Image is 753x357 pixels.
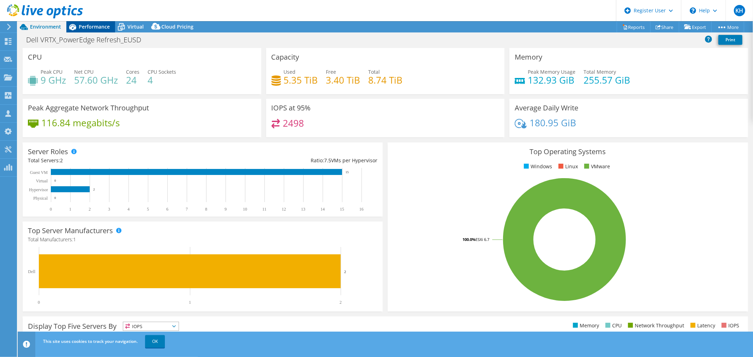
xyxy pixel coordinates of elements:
[262,207,267,212] text: 11
[324,157,331,164] span: 7.5
[205,207,207,212] text: 8
[301,207,305,212] text: 13
[584,68,616,75] span: Total Memory
[127,207,130,212] text: 4
[557,163,578,170] li: Linux
[28,269,35,274] text: Dell
[41,119,120,127] h4: 116.84 megabits/s
[340,300,342,305] text: 2
[515,53,542,61] h3: Memory
[145,335,165,348] a: OK
[33,196,48,201] text: Physical
[60,157,63,164] span: 2
[243,207,247,212] text: 10
[28,236,377,243] h4: Total Manufacturers:
[530,119,576,127] h4: 180.95 GiB
[38,300,40,305] text: 0
[284,68,296,75] span: Used
[346,170,349,174] text: 15
[73,236,76,243] span: 1
[36,178,48,183] text: Virtual
[28,104,149,112] h3: Peak Aggregate Network Throughput
[321,207,325,212] text: 14
[689,322,715,329] li: Latency
[462,237,476,242] tspan: 100.0%
[690,7,696,14] svg: \n
[93,188,95,191] text: 2
[679,22,712,32] a: Export
[148,68,176,75] span: CPU Sockets
[28,157,203,164] div: Total Servers:
[617,22,651,32] a: Reports
[344,270,346,274] text: 2
[393,148,742,156] h3: Top Operating Systems
[650,22,679,32] a: Share
[369,68,380,75] span: Total
[528,76,575,84] h4: 132.93 GiB
[126,68,139,75] span: Cores
[186,207,188,212] text: 7
[43,338,138,344] span: This site uses cookies to track your navigation.
[30,23,61,30] span: Environment
[123,322,179,331] span: IOPS
[74,76,118,84] h4: 57.60 GHz
[108,207,110,212] text: 3
[50,207,52,212] text: 0
[584,76,630,84] h4: 255.57 GiB
[89,207,91,212] text: 2
[626,322,684,329] li: Network Throughput
[326,68,336,75] span: Free
[604,322,622,329] li: CPU
[41,68,62,75] span: Peak CPU
[225,207,227,212] text: 9
[126,76,139,84] h4: 24
[369,76,403,84] h4: 8.74 TiB
[54,196,56,200] text: 0
[711,22,744,32] a: More
[326,76,360,84] h4: 3.40 TiB
[148,76,176,84] h4: 4
[28,53,42,61] h3: CPU
[28,227,113,235] h3: Top Server Manufacturers
[166,207,168,212] text: 6
[54,179,56,182] text: 0
[74,68,94,75] span: Net CPU
[203,157,377,164] div: Ratio: VMs per Hypervisor
[271,53,299,61] h3: Capacity
[528,68,575,75] span: Peak Memory Usage
[69,207,71,212] text: 1
[28,148,68,156] h3: Server Roles
[79,23,110,30] span: Performance
[41,76,66,84] h4: 9 GHz
[283,119,304,127] h4: 2498
[29,187,48,192] text: Hypervisor
[30,170,48,175] text: Guest VM
[734,5,745,16] span: KH
[284,76,318,84] h4: 5.35 TiB
[515,104,578,112] h3: Average Daily Write
[571,322,599,329] li: Memory
[282,207,286,212] text: 12
[359,207,364,212] text: 16
[23,36,152,44] h1: Dell VRTX_PowerEdge Refresh_EUSD
[271,104,311,112] h3: IOPS at 95%
[476,237,489,242] tspan: ESXi 6.7
[718,35,742,45] a: Print
[720,322,739,329] li: IOPS
[147,207,149,212] text: 5
[340,207,344,212] text: 15
[522,163,552,170] li: Windows
[582,163,610,170] li: VMware
[127,23,144,30] span: Virtual
[161,23,193,30] span: Cloud Pricing
[189,300,191,305] text: 1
